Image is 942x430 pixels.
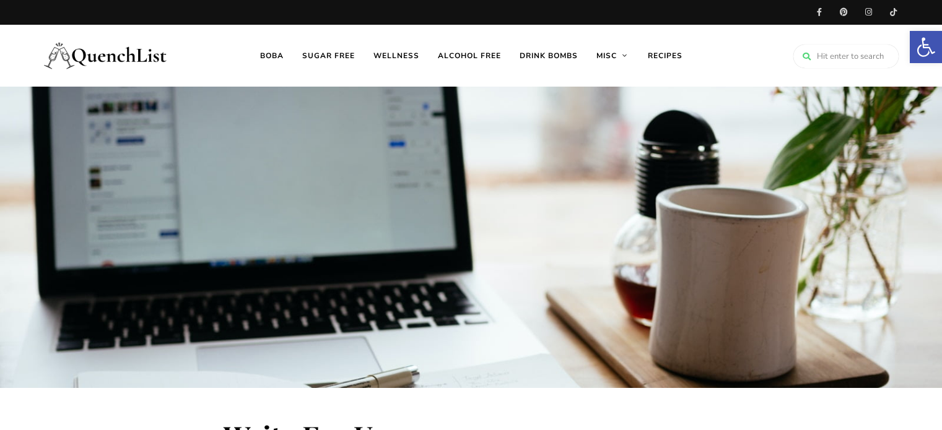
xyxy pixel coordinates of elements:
[293,25,364,87] a: Sugar free
[44,31,168,80] img: Quench List
[587,25,639,87] a: Misc
[364,25,429,87] a: Wellness
[429,25,510,87] a: Alcohol free
[251,25,293,87] a: Boba
[793,45,899,68] input: Hit enter to search
[510,25,587,87] a: Drink Bombs
[639,25,692,87] a: Recipes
